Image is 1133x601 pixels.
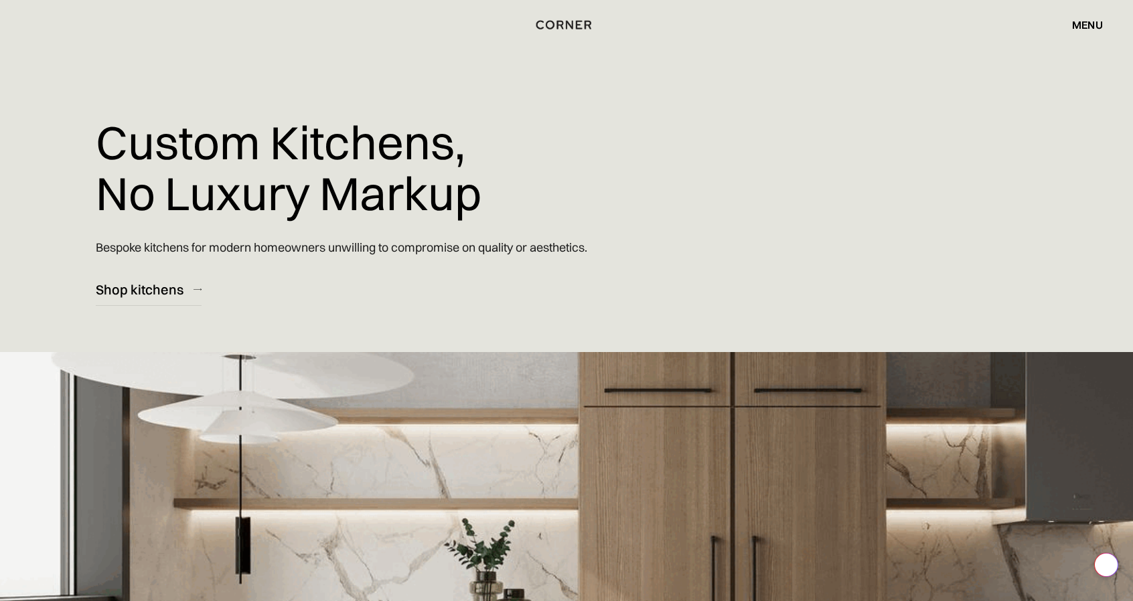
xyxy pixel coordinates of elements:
[1059,13,1103,36] div: menu
[522,16,612,33] a: home
[96,273,202,306] a: Shop kitchens
[96,107,481,228] h1: Custom Kitchens, No Luxury Markup
[96,228,587,266] p: Bespoke kitchens for modern homeowners unwilling to compromise on quality or aesthetics.
[96,280,183,298] div: Shop kitchens
[1072,19,1103,30] div: menu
